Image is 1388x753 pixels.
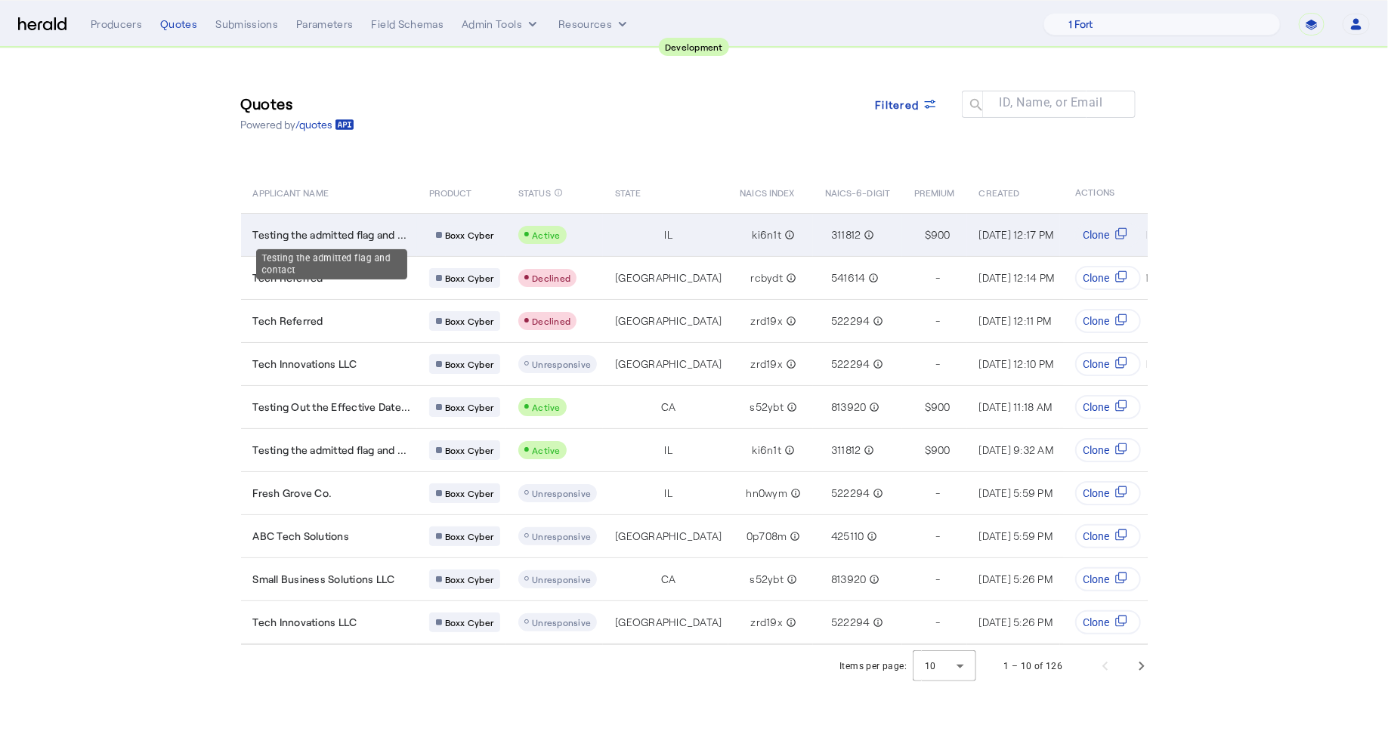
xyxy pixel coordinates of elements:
[532,617,591,628] span: Unresponsive
[241,171,1365,645] table: Table view of all quotes submitted by your platform
[615,615,722,630] span: [GEOGRAPHIC_DATA]
[615,313,722,329] span: [GEOGRAPHIC_DATA]
[753,443,782,458] span: ki6n1t
[1084,356,1110,372] span: Clone
[784,572,797,587] mat-icon: info_outline
[532,359,591,369] span: Unresponsive
[253,270,323,285] span: Tech Referred
[935,615,940,630] span: -
[750,400,784,415] span: s52ybt
[867,572,880,587] mat-icon: info_outline
[839,659,907,674] div: Items per page:
[979,616,1053,628] span: [DATE] 5:26 PM
[1076,309,1142,333] button: Clone
[979,443,1054,456] span: [DATE] 9:32 AM
[831,529,864,544] span: 425110
[751,356,784,372] span: zrd19x
[1076,223,1142,247] button: Clone
[253,529,350,544] span: ABC Tech Solutions
[532,445,561,455] span: Active
[665,227,673,242] span: IL
[753,227,782,242] span: ki6n1t
[1124,648,1160,684] button: Next page
[914,184,955,199] span: PREMIUM
[445,616,494,628] span: Boxx Cyber
[665,486,673,501] span: IL
[615,356,722,372] span: [GEOGRAPHIC_DATA]
[935,486,940,501] span: -
[532,316,570,326] span: Declined
[931,400,951,415] span: 900
[241,93,354,114] h3: Quotes
[1063,171,1148,213] th: ACTIONS
[740,184,795,199] span: NAICS INDEX
[1076,395,1142,419] button: Clone
[979,271,1055,284] span: [DATE] 12:14 PM
[256,249,407,279] div: Testing the admitted flag and contact
[783,615,796,630] mat-icon: info_outline
[462,17,540,32] button: internal dropdown menu
[831,356,870,372] span: 522294
[1076,481,1142,505] button: Clone
[253,615,357,630] span: Tech Innovations LLC
[532,273,570,283] span: Declined
[91,17,142,32] div: Producers
[751,313,784,329] span: zrd19x
[781,227,795,242] mat-icon: info_outline
[784,400,797,415] mat-icon: info_outline
[979,184,1020,199] span: CREATED
[1076,524,1142,548] button: Clone
[665,443,673,458] span: IL
[979,572,1053,585] span: [DATE] 5:26 PM
[253,486,332,501] span: Fresh Grove Co.
[1084,227,1110,242] span: Clone
[831,486,870,501] span: 522294
[1084,529,1110,544] span: Clone
[659,38,729,56] div: Development
[1003,659,1062,674] div: 1 – 10 of 126
[253,313,323,329] span: Tech Referred
[870,615,884,630] mat-icon: info_outline
[253,356,357,372] span: Tech Innovations LLC
[935,572,940,587] span: -
[864,91,950,118] button: Filtered
[615,529,722,544] span: [GEOGRAPHIC_DATA]
[445,358,494,370] span: Boxx Cyber
[253,400,411,415] span: Testing Out the Effective Date...
[751,270,784,285] span: rcbydt
[831,615,870,630] span: 522294
[979,400,1053,413] span: [DATE] 11:18 AM
[518,184,551,199] span: STATUS
[979,228,1054,241] span: [DATE] 12:17 PM
[253,227,407,242] span: Testing the admitted flag and ...
[783,270,796,285] mat-icon: info_outline
[445,315,494,327] span: Boxx Cyber
[781,443,795,458] mat-icon: info_outline
[1084,400,1110,415] span: Clone
[253,184,329,199] span: APPLICANT NAME
[861,443,875,458] mat-icon: info_outline
[1084,313,1110,329] span: Clone
[532,488,591,498] span: Unresponsive
[931,443,951,458] span: 900
[787,529,801,544] mat-icon: info_outline
[445,573,494,585] span: Boxx Cyber
[532,574,591,585] span: Unresponsive
[1084,486,1110,501] span: Clone
[979,529,1053,542] span: [DATE] 5:59 PM
[935,356,940,372] span: -
[1076,610,1142,634] button: Clone
[253,443,407,458] span: Testing the admitted flag and ...
[532,402,561,412] span: Active
[831,443,861,458] span: 311812
[831,572,867,587] span: 813920
[831,400,867,415] span: 813920
[1084,615,1110,630] span: Clone
[864,529,878,544] mat-icon: info_outline
[787,486,801,501] mat-icon: info_outline
[870,313,884,329] mat-icon: info_outline
[747,486,788,501] span: hn0wym
[160,17,197,32] div: Quotes
[445,444,494,456] span: Boxx Cyber
[1084,572,1110,587] span: Clone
